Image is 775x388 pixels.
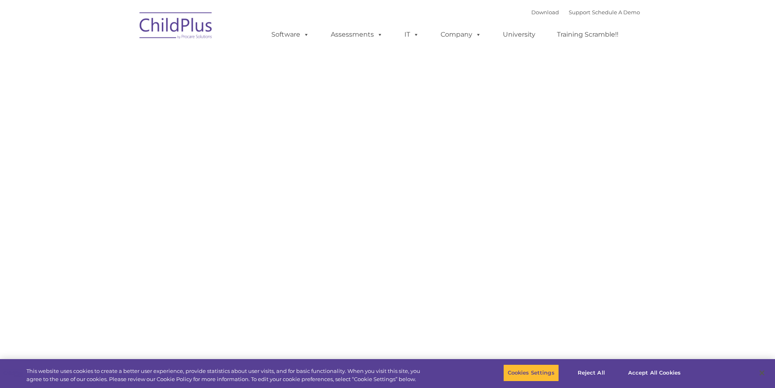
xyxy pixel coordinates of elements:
a: Download [531,9,559,15]
a: Company [432,26,489,43]
font: | [531,9,640,15]
a: Software [263,26,317,43]
div: This website uses cookies to create a better user experience, provide statistics about user visit... [26,367,426,383]
a: Assessments [323,26,391,43]
button: Close [753,364,771,382]
button: Reject All [566,364,617,381]
a: IT [396,26,427,43]
a: University [495,26,544,43]
button: Cookies Settings [503,364,559,381]
button: Accept All Cookies [624,364,685,381]
img: ChildPlus by Procare Solutions [135,7,217,47]
a: Training Scramble!! [549,26,627,43]
a: Support [569,9,590,15]
a: Schedule A Demo [592,9,640,15]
